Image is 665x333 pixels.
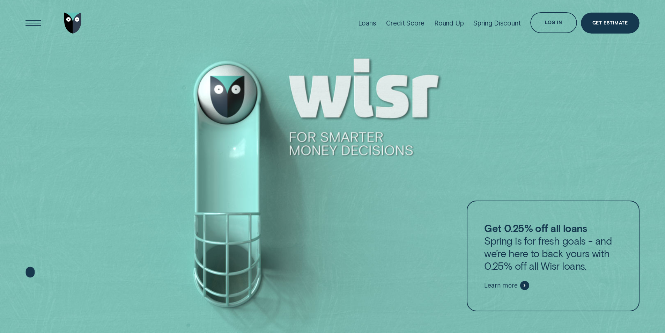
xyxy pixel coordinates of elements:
[386,19,425,27] div: Credit Score
[358,19,376,27] div: Loans
[484,222,622,272] p: Spring is for fresh goals - and we’re here to back yours with 0.25% off all Wisr loans.
[64,13,82,34] img: Wisr
[473,19,520,27] div: Spring Discount
[530,12,577,33] button: Log in
[23,13,44,34] button: Open Menu
[434,19,464,27] div: Round Up
[581,13,640,34] a: Get Estimate
[484,222,587,234] strong: Get 0.25% off all loans
[484,282,517,289] span: Learn more
[467,201,639,312] a: Get 0.25% off all loansSpring is for fresh goals - and we’re here to back yours with 0.25% off al...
